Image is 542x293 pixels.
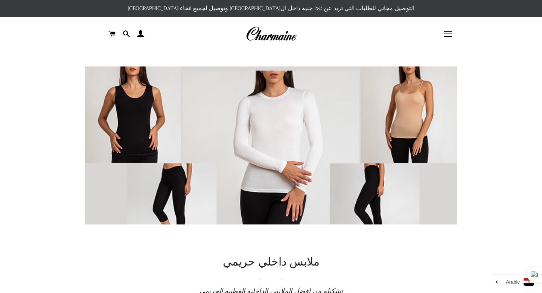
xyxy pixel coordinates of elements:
[496,278,534,286] a: Arabic
[85,255,457,270] h1: ملابس داخلي حريمي
[246,26,297,42] img: Charmaine Egypt
[506,279,520,284] i: Arabic
[85,67,457,253] img: Womens Underwear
